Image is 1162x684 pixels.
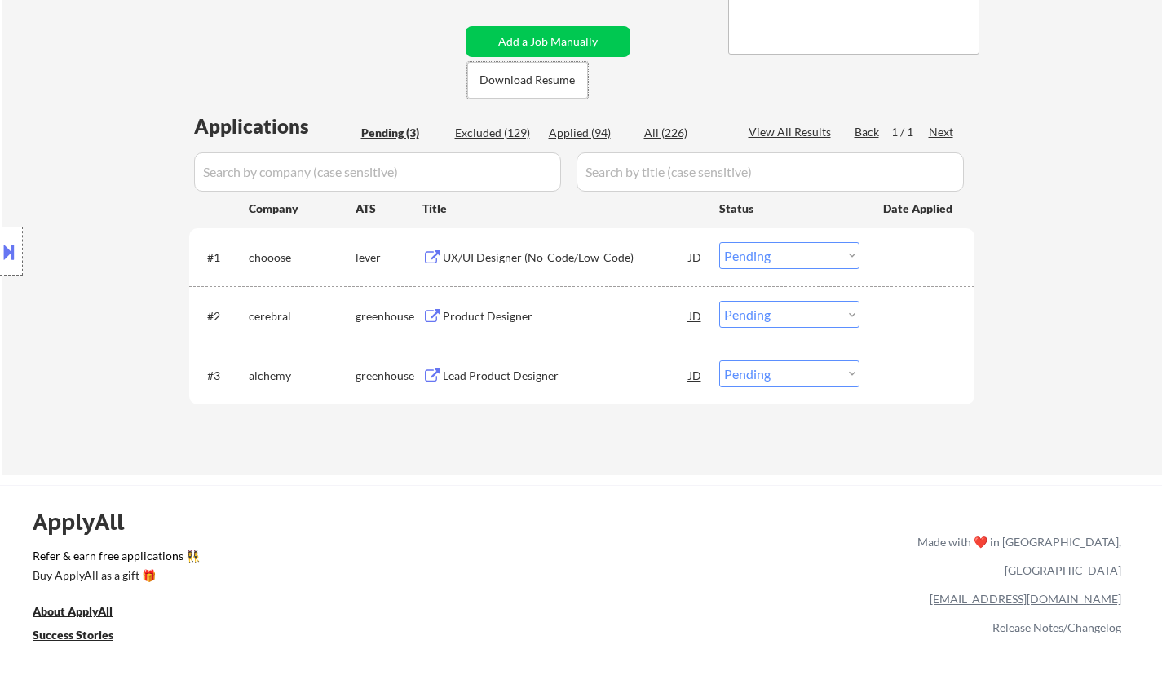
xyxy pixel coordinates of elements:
[361,125,443,141] div: Pending (3)
[194,152,561,192] input: Search by company (case sensitive)
[929,124,955,140] div: Next
[577,152,964,192] input: Search by title (case sensitive)
[33,627,135,647] a: Success Stories
[443,308,689,324] div: Product Designer
[549,125,630,141] div: Applied (94)
[33,570,196,581] div: Buy ApplyAll as a gift 🎁
[466,26,630,57] button: Add a Job Manually
[687,360,704,390] div: JD
[687,301,704,330] div: JD
[33,508,143,536] div: ApplyAll
[356,308,422,324] div: greenhouse
[911,527,1121,585] div: Made with ❤️ in [GEOGRAPHIC_DATA], [GEOGRAPHIC_DATA]
[356,201,422,217] div: ATS
[33,550,577,567] a: Refer & earn free applications 👯‍♀️
[356,249,422,266] div: lever
[33,604,113,618] u: About ApplyAll
[249,249,356,266] div: chooose
[356,368,422,384] div: greenhouse
[855,124,881,140] div: Back
[644,125,726,141] div: All (226)
[249,308,356,324] div: cerebral
[422,201,704,217] div: Title
[687,242,704,271] div: JD
[992,620,1121,634] a: Release Notes/Changelog
[33,628,113,642] u: Success Stories
[467,62,588,99] button: Download Resume
[883,201,955,217] div: Date Applied
[33,567,196,588] a: Buy ApplyAll as a gift 🎁
[749,124,836,140] div: View All Results
[33,603,135,624] a: About ApplyAll
[443,249,689,266] div: UX/UI Designer (No-Code/Low-Code)
[719,193,859,223] div: Status
[249,201,356,217] div: Company
[455,125,537,141] div: Excluded (129)
[249,368,356,384] div: alchemy
[891,124,929,140] div: 1 / 1
[930,592,1121,606] a: [EMAIL_ADDRESS][DOMAIN_NAME]
[443,368,689,384] div: Lead Product Designer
